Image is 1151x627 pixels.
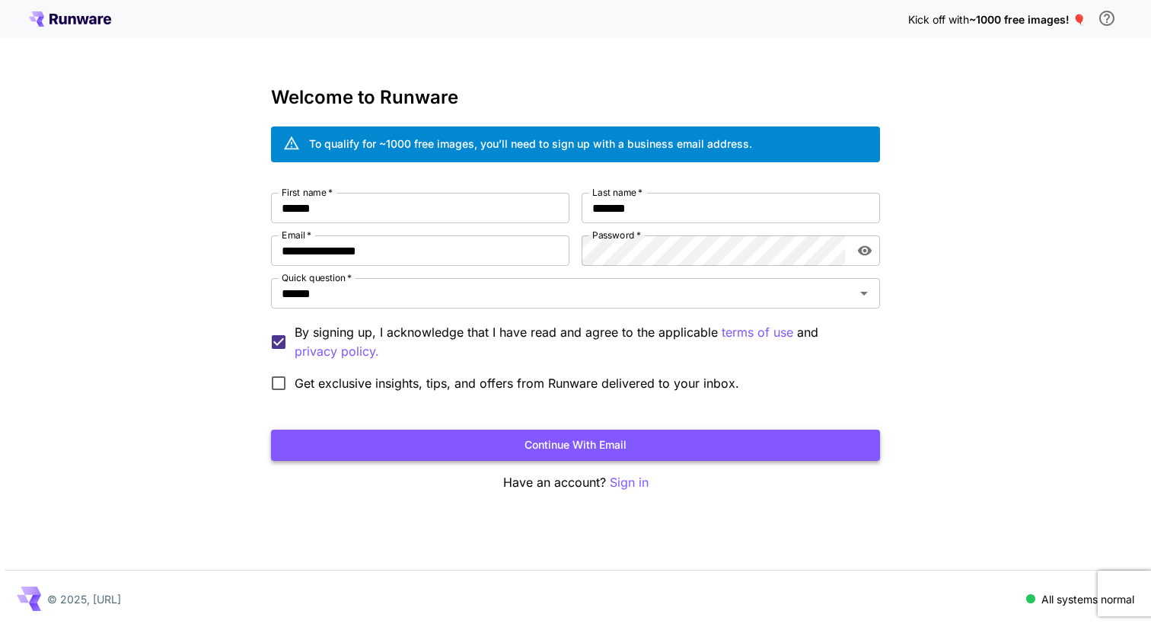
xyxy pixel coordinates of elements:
label: Quick question [282,271,352,284]
p: terms of use [722,323,793,342]
button: By signing up, I acknowledge that I have read and agree to the applicable and privacy policy. [722,323,793,342]
span: Get exclusive insights, tips, and offers from Runware delivered to your inbox. [295,374,739,392]
h3: Welcome to Runware [271,87,880,108]
button: Continue with email [271,430,880,461]
p: Have an account? [271,473,880,492]
span: ~1000 free images! 🎈 [969,13,1086,26]
p: All systems normal [1041,591,1134,607]
div: To qualify for ~1000 free images, you’ll need to sign up with a business email address. [309,136,752,152]
button: By signing up, I acknowledge that I have read and agree to the applicable terms of use and [295,342,379,361]
span: Kick off with [908,13,969,26]
label: Email [282,229,311,242]
label: First name [282,186,333,199]
p: privacy policy. [295,342,379,361]
button: toggle password visibility [851,237,878,264]
button: Sign in [610,473,649,492]
button: In order to qualify for free credit, you need to sign up with a business email address and click ... [1092,3,1122,34]
label: Password [592,229,641,242]
button: Open [853,283,875,304]
p: © 2025, [URL] [47,591,121,607]
p: By signing up, I acknowledge that I have read and agree to the applicable and [295,323,868,361]
label: Last name [592,186,642,199]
